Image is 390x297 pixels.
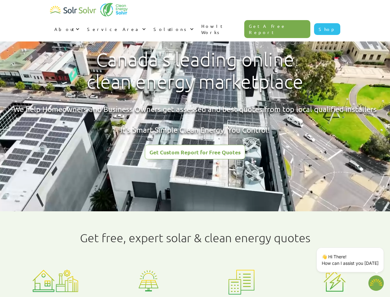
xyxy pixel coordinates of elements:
[197,17,245,41] a: How It Works
[322,253,379,266] p: 👋 Hi There! How can I assist you [DATE]
[50,20,83,38] div: About
[54,26,74,32] div: About
[13,104,377,135] div: We help Homeowners and Business Owners get assessed and best quotes from top local qualified inst...
[83,20,149,38] div: Service Area
[149,149,241,155] div: Get Custom Report for Free Quotes
[82,49,308,93] h1: Canada's leading online clean energy marketplace
[149,20,197,38] div: Solutions
[368,275,384,291] img: 1702586718.png
[145,145,245,159] a: Get Custom Report for Free Quotes
[153,26,188,32] div: Solutions
[80,231,310,245] h1: Get free, expert solar & clean energy quotes
[368,275,384,291] button: Open chatbot widget
[87,26,140,32] div: Service Area
[314,23,340,35] a: Shop
[244,20,310,38] a: Get A Free Report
